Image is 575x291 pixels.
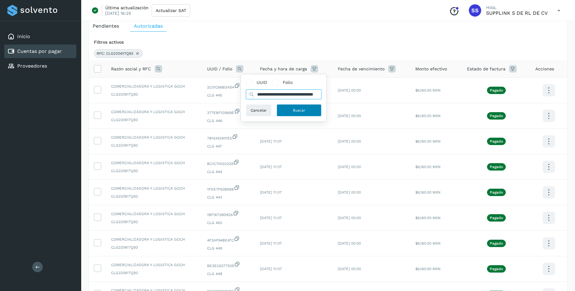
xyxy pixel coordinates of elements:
[207,108,250,116] span: 377EBF1DB69E
[338,88,361,92] span: [DATE] 00:00
[111,245,197,250] span: CLG220617Q93
[415,114,441,118] span: $6,160.00 MXN
[111,135,197,140] span: COMERCIALIZADORA Y LOGISTICA GOCH
[207,261,250,269] span: BE3EC6377505
[486,10,548,16] p: SUPPLINK S DE RL DE CV
[415,267,441,271] span: $6,160.00 MXN
[490,114,503,118] p: Pagado
[207,246,250,251] span: CLG 449
[490,216,503,220] p: Pagado
[207,134,250,141] span: 781434291FE5
[490,190,503,195] p: Pagado
[17,48,62,54] a: Cuentas por pagar
[207,185,250,192] span: 1FDE7F63B56B
[467,66,505,72] span: Estado de factura
[207,271,250,277] span: CLG 448
[111,143,197,148] span: CLG220617Q93
[207,195,250,200] span: CLG 443
[490,241,503,246] p: Pagado
[260,139,282,144] span: [DATE] 11:07
[338,241,361,246] span: [DATE] 00:00
[415,66,447,72] span: Monto efectivo
[338,114,361,118] span: [DATE] 00:00
[94,39,562,45] div: Filtros activos
[338,216,361,220] span: [DATE] 00:00
[207,159,250,167] span: BC1C70032229
[111,168,197,174] span: CLG220617Q93
[260,267,282,271] span: [DATE] 11:07
[17,33,30,39] a: Inicio
[535,66,554,72] span: Acciones
[4,45,76,58] div: Cuentas por pagar
[260,66,307,72] span: Fecha y hora de carga
[134,23,163,29] span: Autorizadas
[338,190,361,195] span: [DATE] 00:00
[490,267,503,271] p: Pagado
[338,267,361,271] span: [DATE] 00:00
[486,5,548,10] p: Hola,
[490,165,503,169] p: Pagado
[415,216,441,220] span: $6,160.00 MXN
[111,262,197,268] span: COMERCIALIZADORA Y LOGISTICA GOCH
[93,23,119,29] span: Pendientes
[4,59,76,73] div: Proveedores
[260,241,282,246] span: [DATE] 11:07
[4,30,76,43] div: Inicio
[111,194,197,199] span: CLG220617Q93
[111,211,197,217] span: COMERCIALIZADORA Y LOGISTICA GOCH
[415,241,441,246] span: $6,160.00 MXN
[207,92,250,98] span: CLG 445
[152,4,190,17] button: Actualizar SAT
[207,66,232,72] span: UUID / Folio
[156,8,186,13] span: Actualizar SAT
[207,118,250,124] span: CLG 446
[111,186,197,191] span: COMERCIALIZADORA Y LOGISTICA GOCH
[207,210,250,218] span: 1BF16728D83A
[111,219,197,225] span: CLG220617Q93
[111,109,197,115] span: COMERCIALIZADORA Y LOGISTICA GOCH
[111,92,197,97] span: CLG220617Q93
[415,139,441,144] span: $6,160.00 MXN
[17,63,47,69] a: Proveedores
[260,216,282,220] span: [DATE] 11:07
[111,84,197,89] span: COMERCIALIZADORA Y LOGISTICA GOCH
[338,139,361,144] span: [DATE] 00:00
[338,66,385,72] span: Fecha de vencimiento
[338,165,361,169] span: [DATE] 00:00
[415,190,441,195] span: $6,160.00 MXN
[207,83,250,90] span: 2C01C66BDA54
[490,88,503,92] p: Pagado
[97,51,133,56] span: RFC: CLG220617Q93
[94,49,143,58] div: RFC: CLG220617Q93
[490,139,503,144] p: Pagado
[207,220,250,226] span: CLG 450
[111,117,197,123] span: CLG220617Q93
[111,160,197,166] span: COMERCIALIZADORA Y LOGISTICA GOCH
[260,190,282,195] span: [DATE] 11:07
[111,66,151,72] span: Razón social y RFC
[207,169,250,175] span: CLG 444
[105,5,149,10] p: Última actualización
[415,88,441,92] span: $6,160.00 MXN
[415,165,441,169] span: $6,160.00 MXN
[207,144,250,149] span: CLG 447
[105,10,131,16] p: [DATE] 16:25
[111,237,197,242] span: COMERCIALIZADORA Y LOGISTICA GOCH
[260,165,282,169] span: [DATE] 11:07
[111,270,197,276] span: CLG220617Q93
[207,236,250,243] span: 4F3AF94BE47C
